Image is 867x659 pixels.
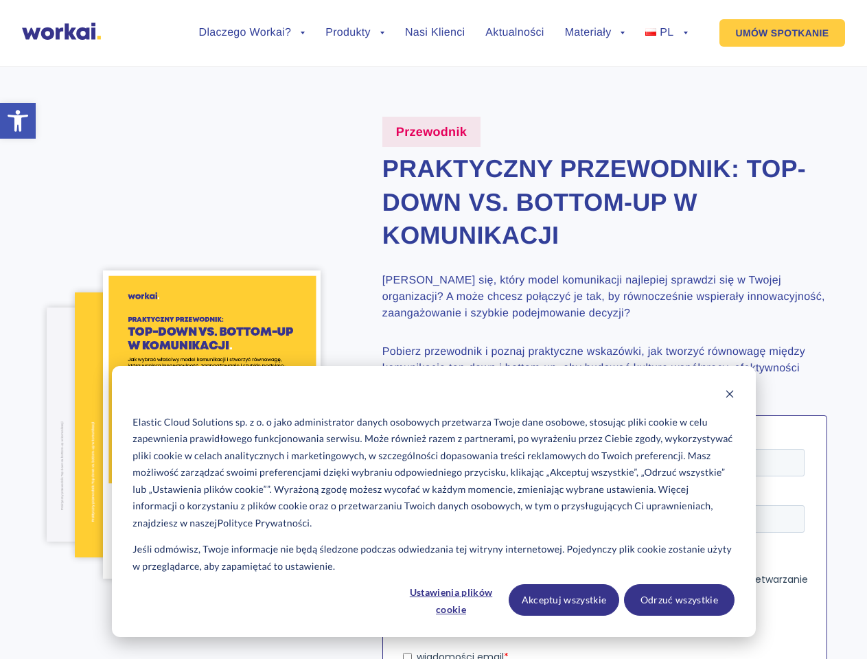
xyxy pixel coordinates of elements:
[199,27,305,38] a: Dlaczego Workai?
[382,273,827,322] p: [PERSON_NAME] się, który model komunikacji najlepiej sprawdzi się w Twojej organizacji? A może ch...
[5,140,122,154] a: Warunkami użytkowania
[143,140,240,154] a: Polityką prywatności
[75,292,262,557] img: ebook-top-down-bottom-up-comms-pg6.png
[719,19,846,47] a: UMÓW SPOTKANIE
[485,27,544,38] a: Aktualności
[325,27,384,38] a: Produkty
[509,584,619,616] button: Akceptuj wszystkie
[624,584,735,616] button: Odrzuć wszystkie
[382,344,827,393] p: Pobierz przewodnik i poznaj praktyczne wskazówki, jak tworzyć równowagę między komunikacją top-do...
[3,220,12,229] input: wiadomości email*
[565,27,625,38] a: Materiały
[132,414,734,532] p: Elastic Cloud Solutions sp. z o. o jako administrator danych osobowych przetwarza Twoje dane osob...
[382,117,481,147] label: Przewodnik
[382,152,827,253] h2: Praktyczny przewodnik: Top-down vs. bottom-up w komunikacji
[17,218,104,231] p: wiadomości email
[112,366,756,637] div: Cookie banner
[132,541,734,575] p: Jeśli odmówisz, Twoje informacje nie będą śledzone podczas odwiedzania tej witryny internetowej. ...
[205,16,405,44] input: Twoje nazwisko
[218,515,312,532] a: Polityce Prywatności.
[660,27,673,38] span: PL
[405,27,465,38] a: Nasi Klienci
[645,27,687,38] a: PL
[725,387,735,404] button: Dismiss cookie banner
[398,584,504,616] button: Ustawienia plików cookie
[47,308,212,542] img: ebook-top-down-bottom-up-comms-pg10.png
[103,270,321,578] img: ebook-top-down-bottom-up-comms.png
